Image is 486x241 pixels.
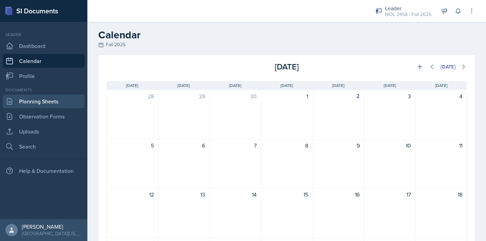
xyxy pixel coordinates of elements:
div: 8 [265,141,308,150]
a: Observation Forms [3,110,85,123]
div: [PERSON_NAME] [22,223,82,230]
div: Leader [385,4,431,12]
div: 12 [111,190,154,199]
a: Planning Sheets [3,94,85,108]
div: 2 [317,92,360,100]
span: [DATE] [229,83,241,89]
div: 15 [265,190,308,199]
div: 13 [162,190,205,199]
div: [DATE] [441,64,456,69]
span: [DATE] [126,83,138,89]
div: 6 [162,141,205,150]
div: 28 [111,92,154,100]
span: [DATE] [384,83,396,89]
a: Dashboard [3,39,85,53]
div: Fall 2025 [98,41,475,48]
div: 5 [111,141,154,150]
div: Documents [3,87,85,93]
div: 9 [317,141,360,150]
div: 10 [368,141,411,150]
div: [DATE] [227,61,347,73]
div: Help & Documentation [3,164,85,178]
div: 30 [214,92,257,100]
div: 7 [214,141,257,150]
div: 4 [419,92,462,100]
a: Search [3,140,85,153]
div: 16 [317,190,360,199]
span: [DATE] [332,83,344,89]
a: Calendar [3,54,85,68]
span: [DATE] [281,83,293,89]
div: 17 [368,190,411,199]
div: Leader [3,31,85,38]
div: 3 [368,92,411,100]
span: [DATE] [435,83,447,89]
div: 14 [214,190,257,199]
div: BIOL 2458 / Fall 2025 [385,11,431,18]
a: Uploads [3,125,85,138]
div: 29 [162,92,205,100]
div: 1 [265,92,308,100]
div: 11 [419,141,462,150]
div: 18 [419,190,462,199]
button: [DATE] [436,61,460,73]
div: [GEOGRAPHIC_DATA][US_STATE] [22,230,82,237]
a: Profile [3,69,85,83]
h2: Calendar [98,29,475,41]
span: [DATE] [177,83,190,89]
